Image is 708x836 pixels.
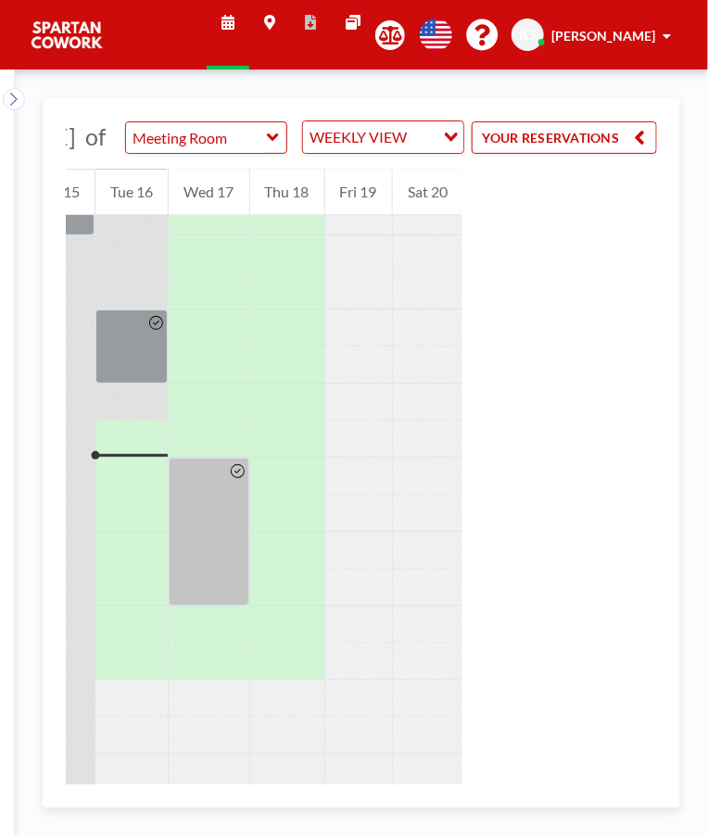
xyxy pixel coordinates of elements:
button: YOUR RESERVATIONS [472,121,657,154]
span: [PERSON_NAME] [551,28,655,44]
div: Sat 20 [393,169,462,215]
div: Search for option [303,121,463,153]
span: WEEKLY VIEW [307,125,411,149]
input: Search for option [413,125,433,149]
img: organization-logo [30,17,104,54]
span: of [85,122,106,151]
div: Tue 16 [95,169,168,215]
span: KS [520,27,537,44]
div: Fri 19 [325,169,392,215]
input: Meeting Room [126,122,268,153]
div: Wed 17 [169,169,248,215]
div: Thu 18 [250,169,324,215]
